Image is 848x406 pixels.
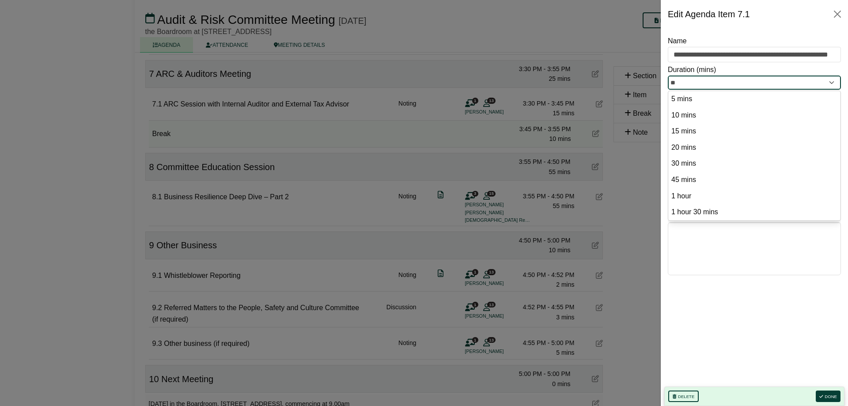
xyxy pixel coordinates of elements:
[668,172,840,188] li: 45
[670,110,838,121] option: 10 mins
[670,174,838,186] option: 45 mins
[670,125,838,137] option: 15 mins
[670,190,838,202] option: 1 hour
[830,7,844,21] button: Close
[670,206,838,218] option: 1 hour 30 mins
[670,93,838,105] option: 5 mins
[670,142,838,154] option: 20 mins
[668,7,750,21] div: Edit Agenda Item 7.1
[668,188,840,205] li: 60
[670,158,838,170] option: 30 mins
[668,140,840,156] li: 20
[668,107,840,124] li: 10
[668,156,840,172] li: 30
[668,204,840,220] li: 90
[668,391,699,402] button: Delete
[668,91,840,107] li: 5
[668,123,840,140] li: 15
[816,391,840,402] button: Done
[668,64,716,76] label: Duration (mins)
[668,35,687,47] label: Name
